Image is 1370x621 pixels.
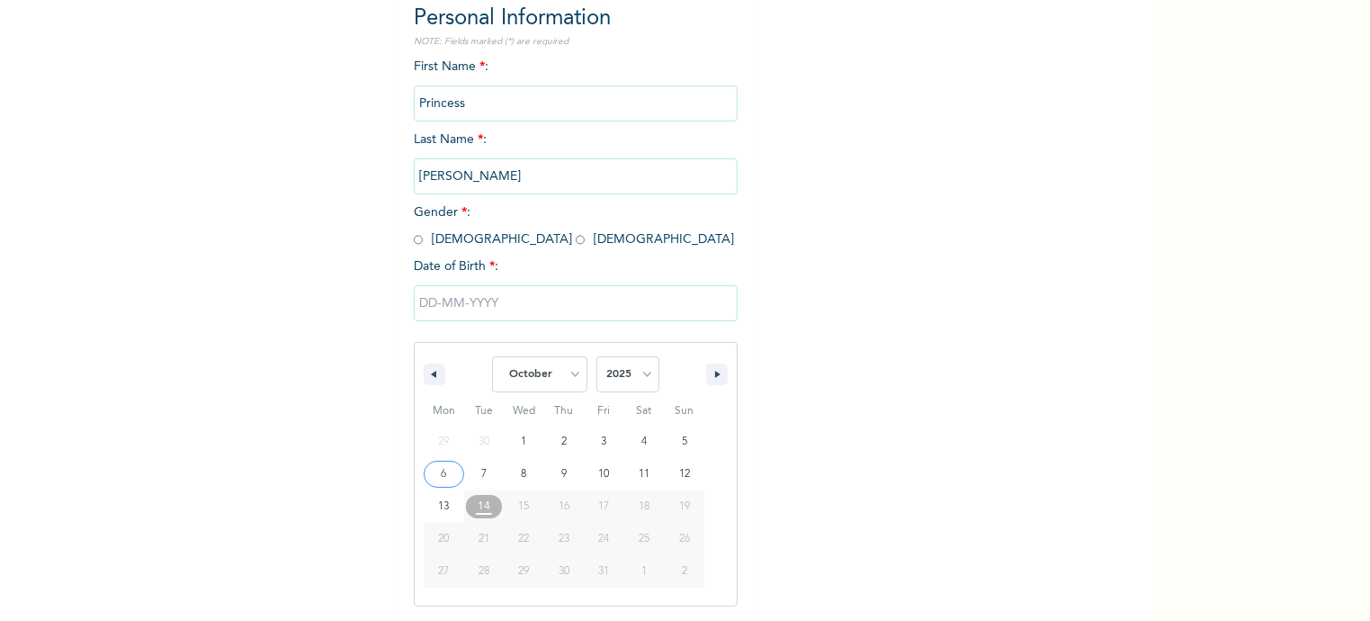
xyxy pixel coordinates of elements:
p: NOTE: Fields marked (*) are required [414,35,738,49]
span: 21 [479,523,489,555]
button: 18 [624,490,665,523]
span: Tue [464,397,505,426]
button: 27 [424,555,464,588]
span: 7 [481,458,487,490]
span: Gender : [DEMOGRAPHIC_DATA] [DEMOGRAPHIC_DATA] [414,206,734,246]
span: Date of Birth : [414,257,498,276]
button: 25 [624,523,665,555]
input: DD-MM-YYYY [414,285,738,321]
span: 19 [679,490,690,523]
span: 10 [599,458,610,490]
button: 30 [544,555,585,588]
button: 11 [624,458,665,490]
button: 1 [504,426,544,458]
span: 15 [518,490,529,523]
span: Sat [624,397,665,426]
span: 9 [561,458,567,490]
button: 16 [544,490,585,523]
button: 12 [664,458,704,490]
button: 8 [504,458,544,490]
span: 5 [682,426,687,458]
button: 5 [664,426,704,458]
span: Last Name : [414,133,738,183]
button: 31 [584,555,624,588]
span: 17 [599,490,610,523]
span: 20 [438,523,449,555]
button: 6 [424,458,464,490]
input: Enter your last name [414,158,738,194]
button: 26 [664,523,704,555]
span: 6 [441,458,446,490]
span: 11 [639,458,649,490]
button: 28 [464,555,505,588]
span: Mon [424,397,464,426]
button: 22 [504,523,544,555]
span: 24 [599,523,610,555]
span: 8 [521,458,526,490]
input: Enter your first name [414,85,738,121]
button: 29 [504,555,544,588]
button: 13 [424,490,464,523]
span: First Name : [414,60,738,110]
button: 15 [504,490,544,523]
button: 4 [624,426,665,458]
button: 24 [584,523,624,555]
button: 10 [584,458,624,490]
span: 27 [438,555,449,588]
span: 18 [639,490,649,523]
button: 9 [544,458,585,490]
button: 23 [544,523,585,555]
span: 22 [518,523,529,555]
button: 21 [464,523,505,555]
button: 7 [464,458,505,490]
button: 19 [664,490,704,523]
span: 25 [639,523,649,555]
span: 3 [602,426,607,458]
button: 17 [584,490,624,523]
button: 20 [424,523,464,555]
span: 29 [518,555,529,588]
span: 2 [561,426,567,458]
span: 12 [679,458,690,490]
span: Sun [664,397,704,426]
span: 26 [679,523,690,555]
span: 1 [521,426,526,458]
span: 13 [438,490,449,523]
span: 4 [641,426,647,458]
button: 14 [464,490,505,523]
span: 31 [599,555,610,588]
span: 16 [559,490,569,523]
span: Wed [504,397,544,426]
span: Thu [544,397,585,426]
span: 28 [479,555,489,588]
button: 3 [584,426,624,458]
span: 30 [559,555,569,588]
span: 23 [559,523,569,555]
button: 2 [544,426,585,458]
span: 14 [478,490,490,523]
h2: Personal Information [414,3,738,35]
span: Fri [584,397,624,426]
